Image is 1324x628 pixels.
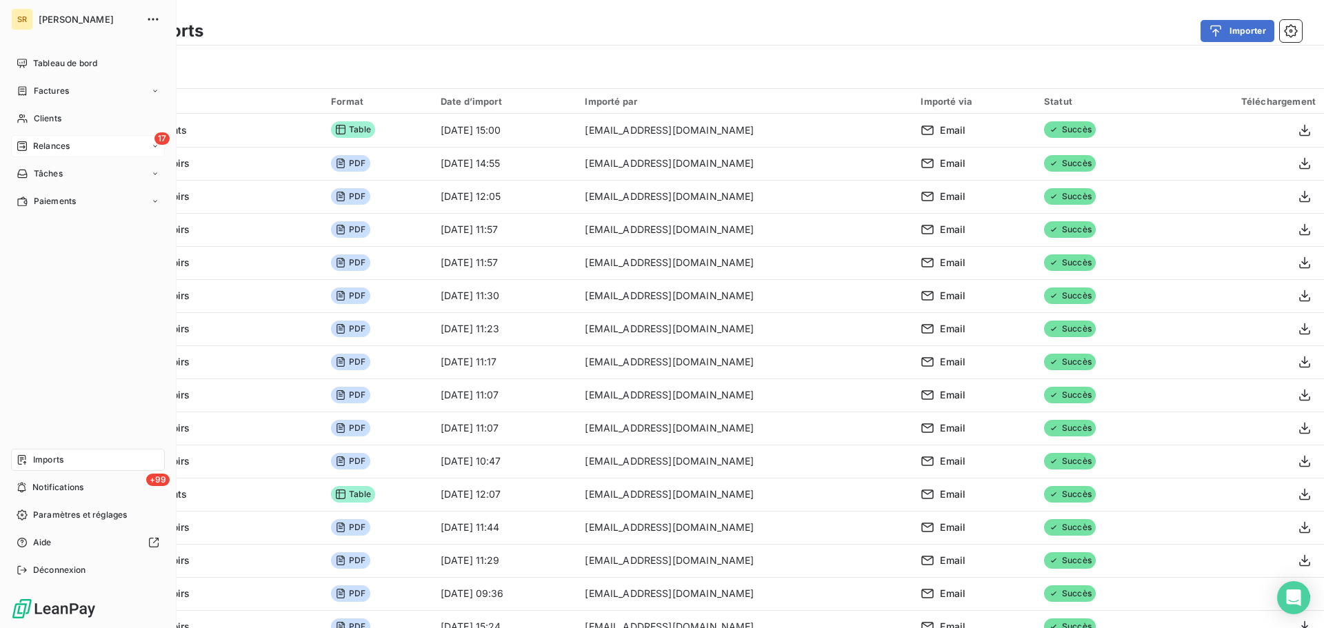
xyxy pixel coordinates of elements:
[576,577,912,610] td: [EMAIL_ADDRESS][DOMAIN_NAME]
[331,354,370,370] span: PDF
[33,57,97,70] span: Tableau de bord
[576,213,912,246] td: [EMAIL_ADDRESS][DOMAIN_NAME]
[432,180,577,213] td: [DATE] 12:05
[331,188,370,205] span: PDF
[34,85,69,97] span: Factures
[940,256,965,270] span: Email
[432,478,577,511] td: [DATE] 12:07
[432,279,577,312] td: [DATE] 11:30
[331,585,370,602] span: PDF
[331,387,370,403] span: PDF
[432,312,577,345] td: [DATE] 11:23
[33,454,63,466] span: Imports
[940,388,965,402] span: Email
[11,531,165,554] a: Aide
[1044,254,1096,271] span: Succès
[432,213,577,246] td: [DATE] 11:57
[576,246,912,279] td: [EMAIL_ADDRESS][DOMAIN_NAME]
[940,156,965,170] span: Email
[34,195,76,207] span: Paiements
[331,321,370,337] span: PDF
[331,121,375,138] span: Table
[34,112,61,125] span: Clients
[1044,188,1096,205] span: Succès
[331,96,424,107] div: Format
[576,544,912,577] td: [EMAIL_ADDRESS][DOMAIN_NAME]
[331,221,370,238] span: PDF
[39,14,138,25] span: [PERSON_NAME]
[576,511,912,544] td: [EMAIL_ADDRESS][DOMAIN_NAME]
[432,511,577,544] td: [DATE] 11:44
[331,552,370,569] span: PDF
[1044,321,1096,337] span: Succès
[331,453,370,469] span: PDF
[940,322,965,336] span: Email
[33,140,70,152] span: Relances
[940,223,965,236] span: Email
[1044,387,1096,403] span: Succès
[1044,486,1096,503] span: Succès
[33,536,52,549] span: Aide
[576,114,912,147] td: [EMAIL_ADDRESS][DOMAIN_NAME]
[576,378,912,412] td: [EMAIL_ADDRESS][DOMAIN_NAME]
[576,445,912,478] td: [EMAIL_ADDRESS][DOMAIN_NAME]
[33,564,86,576] span: Déconnexion
[940,355,965,369] span: Email
[940,123,965,137] span: Email
[940,289,965,303] span: Email
[432,345,577,378] td: [DATE] 11:17
[432,378,577,412] td: [DATE] 11:07
[576,312,912,345] td: [EMAIL_ADDRESS][DOMAIN_NAME]
[576,345,912,378] td: [EMAIL_ADDRESS][DOMAIN_NAME]
[146,474,170,486] span: +99
[1044,585,1096,602] span: Succès
[432,544,577,577] td: [DATE] 11:29
[1044,221,1096,238] span: Succès
[154,132,170,145] span: 17
[432,246,577,279] td: [DATE] 11:57
[1044,155,1096,172] span: Succès
[331,254,370,271] span: PDF
[1044,287,1096,304] span: Succès
[1044,552,1096,569] span: Succès
[940,190,965,203] span: Email
[940,487,965,501] span: Email
[1167,96,1316,107] div: Téléchargement
[34,168,63,180] span: Tâches
[576,279,912,312] td: [EMAIL_ADDRESS][DOMAIN_NAME]
[921,96,1027,107] div: Importé via
[576,412,912,445] td: [EMAIL_ADDRESS][DOMAIN_NAME]
[1044,453,1096,469] span: Succès
[432,412,577,445] td: [DATE] 11:07
[576,478,912,511] td: [EMAIL_ADDRESS][DOMAIN_NAME]
[432,445,577,478] td: [DATE] 10:47
[940,454,965,468] span: Email
[11,598,97,620] img: Logo LeanPay
[33,509,127,521] span: Paramètres et réglages
[1044,121,1096,138] span: Succès
[576,180,912,213] td: [EMAIL_ADDRESS][DOMAIN_NAME]
[441,96,569,107] div: Date d’import
[432,114,577,147] td: [DATE] 15:00
[331,287,370,304] span: PDF
[940,520,965,534] span: Email
[331,420,370,436] span: PDF
[66,95,314,108] div: Import
[585,96,904,107] div: Importé par
[940,587,965,600] span: Email
[32,481,83,494] span: Notifications
[432,577,577,610] td: [DATE] 09:36
[940,554,965,567] span: Email
[1201,20,1274,42] button: Importer
[331,155,370,172] span: PDF
[1044,519,1096,536] span: Succès
[1044,96,1151,107] div: Statut
[331,486,375,503] span: Table
[432,147,577,180] td: [DATE] 14:55
[1277,581,1310,614] div: Open Intercom Messenger
[940,421,965,435] span: Email
[331,519,370,536] span: PDF
[1044,354,1096,370] span: Succès
[1044,420,1096,436] span: Succès
[11,8,33,30] div: SR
